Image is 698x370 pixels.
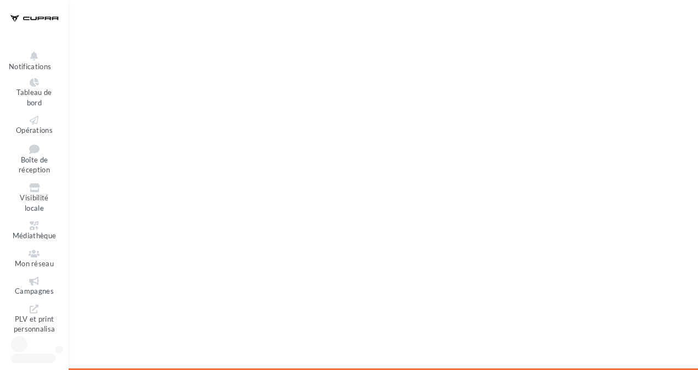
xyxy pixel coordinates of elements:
span: Visibilité locale [20,193,48,212]
a: Médiathèque [9,219,60,243]
a: Opérations [9,114,60,137]
span: Notifications [9,62,51,71]
a: Visibilité locale [9,181,60,215]
span: Tableau de bord [16,88,52,107]
a: Boîte de réception [9,142,60,177]
a: Mon réseau [9,247,60,271]
span: Campagnes [15,287,54,295]
span: Opérations [16,126,53,134]
span: Mon réseau [15,259,54,268]
span: Médiathèque [13,231,57,240]
a: PLV et print personnalisable [9,302,60,346]
span: Boîte de réception [19,155,50,175]
span: PLV et print personnalisable [14,315,55,344]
